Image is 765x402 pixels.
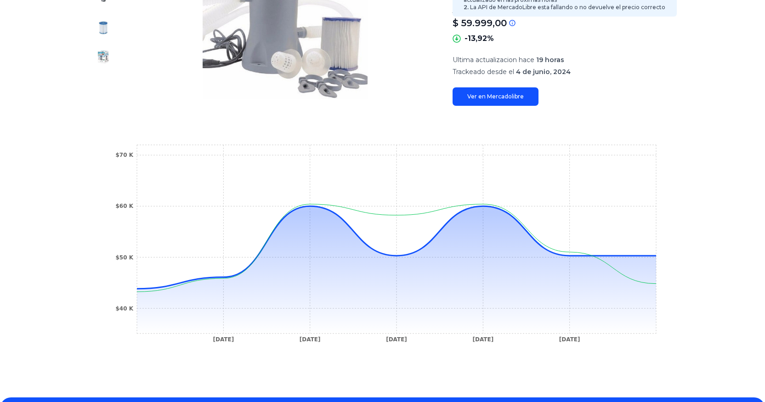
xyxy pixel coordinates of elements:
li: La API de MercadoLibre esta fallando o no devuelve el precio correcto [464,4,666,11]
tspan: [DATE] [299,336,320,343]
tspan: $70 K [115,152,133,158]
img: Bomba 2006lts Para Pileta De Lona Intex Bestway O Pelopinch [96,50,111,64]
img: Bomba 2006lts Para Pileta De Lona Intex Bestway O Pelopinch [96,20,111,35]
span: 4 de junio, 2024 [516,68,571,76]
tspan: [DATE] [386,336,407,343]
tspan: [DATE] [213,336,234,343]
tspan: [DATE] [472,336,493,343]
tspan: $60 K [115,203,133,209]
p: $ 59.999,00 [453,17,507,29]
span: Ultima actualizacion hace [453,56,534,64]
tspan: $40 K [115,305,133,312]
p: -13,92% [465,33,494,44]
a: Ver en Mercadolibre [453,87,538,106]
span: 19 horas [536,56,564,64]
tspan: [DATE] [559,336,580,343]
tspan: $50 K [115,254,133,261]
span: Trackeado desde el [453,68,514,76]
